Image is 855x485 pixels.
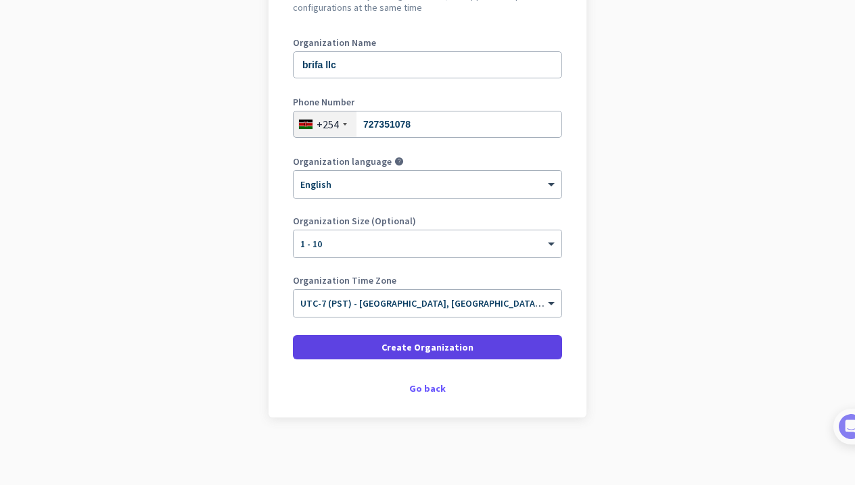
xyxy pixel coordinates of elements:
[382,340,473,354] span: Create Organization
[293,335,562,359] button: Create Organization
[317,118,339,131] div: +254
[293,384,562,393] div: Go back
[293,38,562,47] label: Organization Name
[293,157,392,166] label: Organization language
[293,111,562,138] input: 20 2012345
[293,216,562,226] label: Organization Size (Optional)
[293,276,562,285] label: Organization Time Zone
[293,97,562,107] label: Phone Number
[394,157,404,166] i: help
[293,51,562,78] input: What is the name of your organization?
